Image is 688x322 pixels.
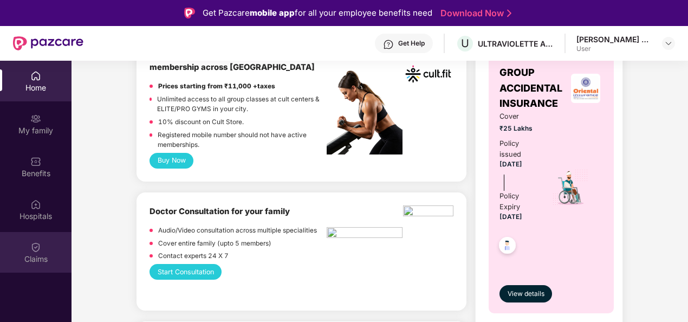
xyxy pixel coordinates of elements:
button: Buy Now [150,153,193,169]
span: U [461,37,469,50]
p: 10% discount on Cult Store. [158,117,244,127]
div: Policy issued [499,138,538,160]
span: Cover [499,111,538,122]
span: View details [508,289,544,299]
img: svg+xml;base64,PHN2ZyBpZD0iSG9zcGl0YWxzIiB4bWxucz0iaHR0cDovL3d3dy53My5vcmcvMjAwMC9zdmciIHdpZHRoPS... [30,199,41,210]
img: physica%20-%20Edited.png [403,205,454,220]
div: Get Pazcare for all your employee benefits need [203,7,432,20]
img: svg+xml;base64,PHN2ZyBpZD0iSG9tZSIgeG1sbnM9Imh0dHA6Ly93d3cudzMub3JnLzIwMDAvc3ZnIiB3aWR0aD0iMjAiIG... [30,70,41,81]
p: Audio/Video consultation across multiple specialities [158,226,317,236]
strong: mobile app [250,8,295,18]
img: svg+xml;base64,PHN2ZyBpZD0iSGVscC0zMngzMiIgeG1sbnM9Imh0dHA6Ly93d3cudzMub3JnLzIwMDAvc3ZnIiB3aWR0aD... [383,39,394,50]
div: ULTRAVIOLETTE AUTOMOTIVE PRIVATE LIMITED [478,38,554,49]
p: Cover entire family (upto 5 members) [158,239,271,249]
button: Start Consultation [150,264,222,280]
div: [PERSON_NAME] E A [576,34,652,44]
img: icon [551,169,589,207]
img: pngtree-physiotherapy-physiotherapist-rehab-disability-stretching-png-image_6063262.png [327,227,403,241]
div: Policy Expiry [499,191,538,212]
button: View details [499,285,552,302]
span: ₹25 Lakhs [499,124,538,134]
b: Doctor Consultation for your family [150,207,290,216]
strong: Prices starting from ₹11,000 +taxes [158,82,275,90]
div: User [576,44,652,53]
img: svg+xml;base64,PHN2ZyBpZD0iQmVuZWZpdHMiIHhtbG5zPSJodHRwOi8vd3d3LnczLm9yZy8yMDAwL3N2ZyIgd2lkdGg9Ij... [30,156,41,167]
img: svg+xml;base64,PHN2ZyB4bWxucz0iaHR0cDovL3d3dy53My5vcmcvMjAwMC9zdmciIHdpZHRoPSI0OC45NDMiIGhlaWdodD... [494,234,521,260]
img: insurerLogo [571,74,600,103]
img: Stroke [507,8,511,19]
p: Registered mobile number should not have active memberships. [158,130,327,150]
a: Download Now [440,8,508,19]
img: cult.png [403,49,454,100]
img: Logo [184,8,195,18]
img: svg+xml;base64,PHN2ZyBpZD0iQ2xhaW0iIHhtbG5zPSJodHRwOi8vd3d3LnczLm9yZy8yMDAwL3N2ZyIgd2lkdGg9IjIwIi... [30,242,41,253]
span: [DATE] [499,213,522,221]
img: pc2.png [327,70,403,154]
span: GROUP ACCIDENTAL INSURANCE [499,65,568,111]
img: New Pazcare Logo [13,36,83,50]
img: svg+xml;base64,PHN2ZyB3aWR0aD0iMjAiIGhlaWdodD0iMjAiIHZpZXdCb3g9IjAgMCAyMCAyMCIgZmlsbD0ibm9uZSIgeG... [30,113,41,124]
div: Get Help [398,39,425,48]
span: [DATE] [499,160,522,168]
p: Unlimited access to all group classes at cult centers & ELITE/PRO GYMS in your city. [157,94,327,114]
p: Contact experts 24 X 7 [158,251,229,261]
img: svg+xml;base64,PHN2ZyBpZD0iRHJvcGRvd24tMzJ4MzIiIHhtbG5zPSJodHRwOi8vd3d3LnczLm9yZy8yMDAwL3N2ZyIgd2... [664,39,673,48]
